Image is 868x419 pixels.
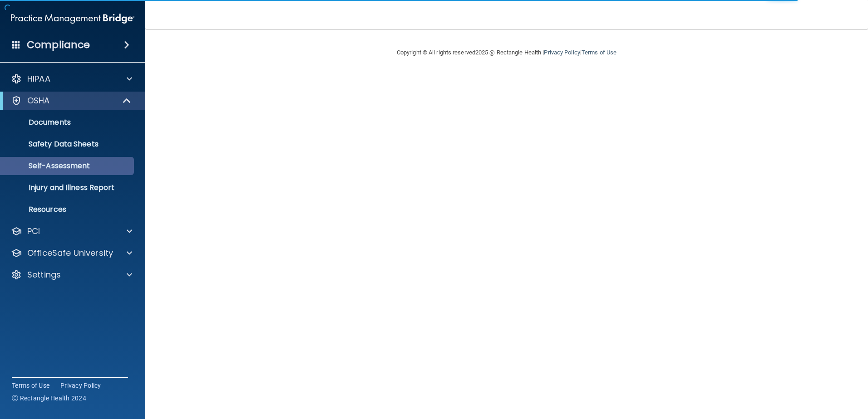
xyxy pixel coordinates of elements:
p: PCI [27,226,40,237]
a: Terms of Use [12,381,49,390]
a: OfficeSafe University [11,248,132,258]
a: Privacy Policy [544,49,580,56]
p: Resources [6,205,130,214]
p: Settings [27,269,61,280]
a: HIPAA [11,73,132,84]
a: Settings [11,269,132,280]
a: Terms of Use [582,49,616,56]
a: Privacy Policy [60,381,101,390]
p: HIPAA [27,73,50,84]
h4: Compliance [27,39,90,51]
img: PMB logo [11,10,134,28]
p: OSHA [27,95,50,106]
a: PCI [11,226,132,237]
p: Documents [6,118,130,127]
a: OSHA [11,95,132,106]
p: Safety Data Sheets [6,140,130,149]
p: Self-Assessment [6,161,130,171]
p: OfficeSafe University [27,248,113,258]
div: Copyright © All rights reserved 2025 @ Rectangle Health | | [341,38,672,67]
span: Ⓒ Rectangle Health 2024 [12,394,86,403]
p: Injury and Illness Report [6,183,130,192]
